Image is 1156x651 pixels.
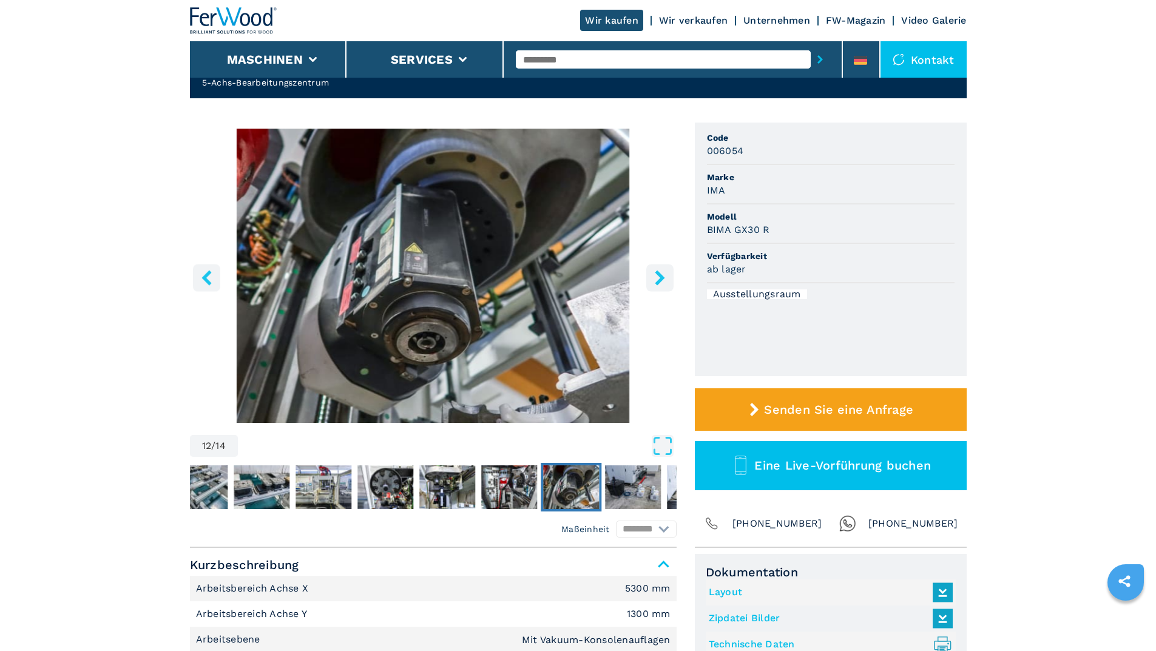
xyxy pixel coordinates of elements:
img: Kontakt [893,53,905,66]
a: Wir verkaufen [659,15,728,26]
span: [PHONE_NUMBER] [732,515,822,532]
span: Senden Sie eine Anfrage [764,402,913,417]
a: Wir kaufen [580,10,643,31]
a: Layout [709,582,947,602]
img: 5f1f2e0595b051f5c7f4f5a48d4417be [605,465,661,509]
button: Go to Slide 8 [293,463,354,511]
h3: 006054 [707,144,744,158]
span: Dokumentation [706,565,956,579]
button: Go to Slide 12 [541,463,601,511]
button: Senden Sie eine Anfrage [695,388,967,431]
span: Modell [707,211,955,223]
span: Eine Live-Vorführung buchen [754,458,931,473]
img: f7fcc63916a186e3d6eef65e480e0614 [357,465,413,509]
button: Go to Slide 10 [417,463,478,511]
img: Ferwood [190,7,277,34]
button: left-button [193,264,220,291]
img: b32b3d2d47c9a6179da30bee52e3a3f2 [667,465,723,509]
a: FW-Magazin [826,15,886,26]
span: Marke [707,171,955,183]
button: submit-button [811,46,830,73]
button: Go to Slide 9 [355,463,416,511]
button: Go to Slide 14 [664,463,725,511]
a: Video Galerie [901,15,966,26]
img: 6da968d286256562578844f4212d9636 [172,465,228,509]
button: Eine Live-Vorführung buchen [695,441,967,490]
a: Zipdatei Bilder [709,609,947,629]
button: Go to Slide 13 [603,463,663,511]
h3: BIMA GX30 R [707,223,770,237]
p: Arbeitsbereich Achse X [196,582,312,595]
span: [PHONE_NUMBER] [868,515,958,532]
img: Whatsapp [839,515,856,532]
span: 14 [215,441,226,451]
a: Unternehmen [743,15,810,26]
span: 12 [202,441,212,451]
span: Code [707,132,955,144]
button: Maschinen [227,52,303,67]
div: Kontakt [881,41,967,78]
button: right-button [646,264,674,291]
button: Services [391,52,453,67]
em: 5300 mm [625,584,671,593]
p: Arbeitsbereich Achse Y [196,607,311,621]
img: 5-Achs-Bearbeitungszentrum IMA BIMA GX30 R [190,129,677,423]
a: sharethis [1109,566,1140,596]
button: Open Fullscreen [241,435,674,457]
em: 1300 mm [627,609,671,619]
em: Maßeinheit [561,523,610,535]
img: 4af0d0862faa6bd3222e608c53bc90e0 [419,465,475,509]
img: d3f6fb33ffbd18b9602b75737726f954 [234,465,289,509]
span: / [211,441,215,451]
p: Arbeitsebene [196,633,263,646]
button: Go to Slide 7 [231,463,292,511]
div: Go to Slide 12 [190,129,677,423]
img: ea74a57609d7dfb7f0cbdc36b21d5b83 [296,465,351,509]
span: Kurzbeschreibung [190,554,677,576]
button: Go to Slide 6 [169,463,230,511]
h2: 5-Achs-Bearbeitungszentrum [202,76,350,89]
span: Verfügbarkeit [707,250,955,262]
img: Phone [703,515,720,532]
h3: IMA [707,183,726,197]
iframe: Chat [1104,596,1147,642]
img: f53747a99b359db64ba0023c603547fd [543,465,599,509]
h3: ab lager [707,262,746,276]
img: 6fe6e38ccb93060b1a5f604d12da3a96 [481,465,537,509]
button: Go to Slide 11 [479,463,539,511]
em: Mit Vakuum-Konsolenauflagen [522,635,671,645]
div: Ausstellungsraum [707,289,807,299]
